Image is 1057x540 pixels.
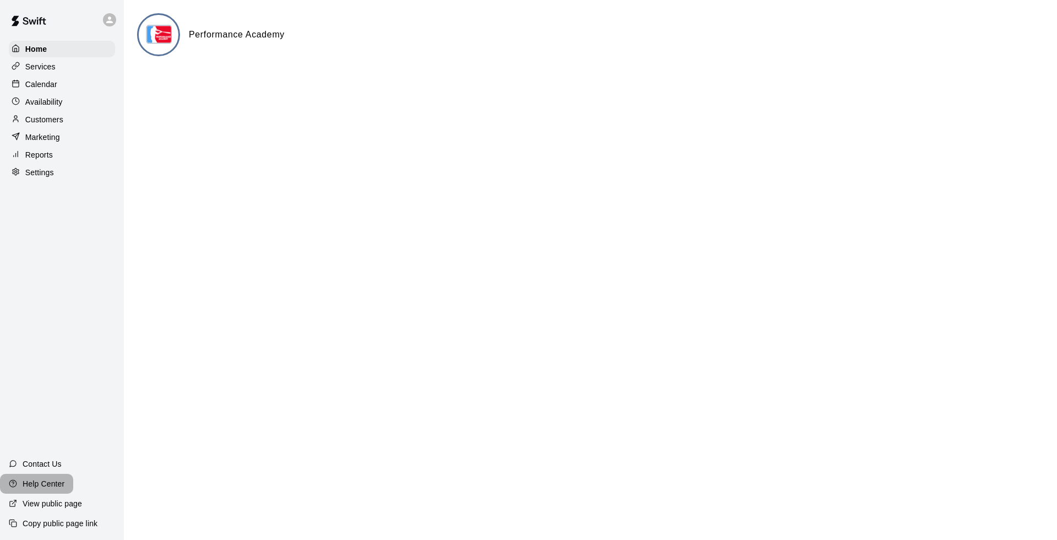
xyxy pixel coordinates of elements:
[9,58,115,75] a: Services
[9,41,115,57] a: Home
[23,478,64,489] p: Help Center
[25,167,54,178] p: Settings
[25,114,63,125] p: Customers
[23,518,97,529] p: Copy public page link
[25,79,57,90] p: Calendar
[23,498,82,509] p: View public page
[9,94,115,110] a: Availability
[25,44,47,55] p: Home
[25,61,56,72] p: Services
[9,111,115,128] a: Customers
[9,147,115,163] a: Reports
[23,458,62,469] p: Contact Us
[25,96,63,107] p: Availability
[9,76,115,93] a: Calendar
[139,15,180,56] img: Performance Academy logo
[25,132,60,143] p: Marketing
[9,164,115,181] a: Settings
[9,129,115,145] a: Marketing
[25,149,53,160] p: Reports
[189,28,285,42] h6: Performance Academy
